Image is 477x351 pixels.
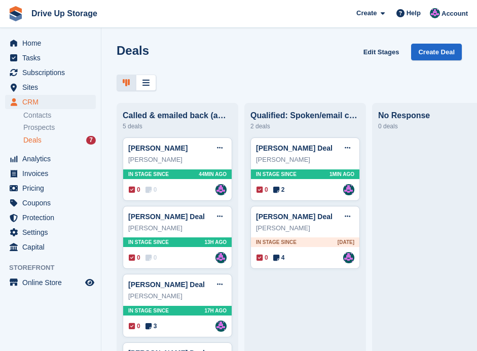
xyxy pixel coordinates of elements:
a: menu [5,80,96,94]
a: Prospects [23,122,96,133]
span: Deals [23,135,42,145]
span: Capital [22,240,83,254]
span: Online Store [22,275,83,290]
span: Coupons [22,196,83,210]
span: Account [442,9,468,19]
span: In stage since [256,170,297,178]
a: menu [5,166,96,181]
span: Subscriptions [22,65,83,80]
img: Andy [215,184,227,195]
span: Storefront [9,263,101,273]
a: [PERSON_NAME] Deal [128,213,205,221]
div: Qualified: Spoken/email conversation with them [250,111,360,120]
a: Deals 7 [23,135,96,146]
span: 3 [145,322,157,331]
span: 0 [256,185,268,194]
div: [PERSON_NAME] [256,223,354,233]
span: 0 [129,253,140,262]
img: stora-icon-8386f47178a22dfd0bd8f6a31ec36ba5ce8667c1dd55bd0f319d3a0aa187defe.svg [8,6,23,21]
a: Contacts [23,111,96,120]
span: 0 [145,253,157,262]
div: [PERSON_NAME] [128,291,227,301]
span: Help [407,8,421,18]
div: 5 deals [123,120,232,132]
h1: Deals [117,44,149,57]
a: menu [5,95,96,109]
a: [PERSON_NAME] [128,144,188,152]
span: In stage since [128,170,169,178]
span: 0 [129,185,140,194]
span: 1MIN AGO [329,170,354,178]
span: Protection [22,210,83,225]
a: menu [5,36,96,50]
a: [PERSON_NAME] Deal [128,280,205,289]
a: menu [5,275,96,290]
a: Drive Up Storage [27,5,101,22]
div: [PERSON_NAME] [128,223,227,233]
a: menu [5,225,96,239]
div: 2 deals [250,120,360,132]
a: Preview store [84,276,96,289]
span: Home [22,36,83,50]
a: Edit Stages [359,44,403,60]
img: Andy [215,252,227,263]
a: menu [5,51,96,65]
span: [DATE] [338,238,354,246]
span: Create [356,8,377,18]
a: [PERSON_NAME] Deal [256,213,333,221]
div: 7 [86,136,96,145]
a: [PERSON_NAME] Deal [256,144,333,152]
img: Andy [343,252,354,263]
span: 2 [273,185,285,194]
span: 0 [129,322,140,331]
span: In stage since [256,238,297,246]
a: menu [5,65,96,80]
span: CRM [22,95,83,109]
span: 0 [256,253,268,262]
a: menu [5,181,96,195]
div: [PERSON_NAME] [256,155,354,165]
span: 4 [273,253,285,262]
a: menu [5,196,96,210]
img: Andy [343,184,354,195]
span: Analytics [22,152,83,166]
span: 44MIN AGO [199,170,227,178]
span: 13H AGO [204,238,227,246]
div: [PERSON_NAME] [128,155,227,165]
span: Settings [22,225,83,239]
a: menu [5,152,96,166]
img: Andy [215,321,227,332]
span: Tasks [22,51,83,65]
img: Andy [430,8,440,18]
a: Create Deal [411,44,462,60]
a: menu [5,240,96,254]
span: 17H AGO [204,307,227,314]
span: 0 [145,185,157,194]
span: Invoices [22,166,83,181]
span: Pricing [22,181,83,195]
span: Sites [22,80,83,94]
span: In stage since [128,238,169,246]
a: menu [5,210,96,225]
span: Prospects [23,123,55,132]
div: Called & emailed back (awaiting response) [123,111,232,120]
span: In stage since [128,307,169,314]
